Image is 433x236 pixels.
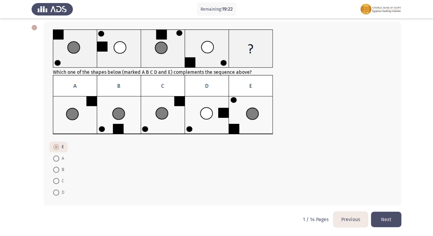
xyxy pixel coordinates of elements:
[32,1,73,18] img: Assess Talent Management logo
[222,6,233,12] span: 19:22
[333,212,368,227] button: load previous page
[53,75,273,135] img: UkFYMDA1MEEyLnBuZzE2MjIwMzEwNzgxMDc=.png
[360,1,401,18] img: Assessment logo of FOCUS Assessment 3 Modules EN
[53,29,392,136] div: Which one of the shapes below (marked A B C D and E) complements the sequence above?
[59,166,64,173] span: B
[53,29,273,68] img: UkFYMDA1MEExLnBuZzE2MjIwMzEwMjE3OTM=.png
[59,189,64,196] span: D
[371,212,401,227] button: load next page
[59,177,64,185] span: C
[59,155,64,162] span: A
[201,5,233,13] p: Remaining:
[59,143,64,151] span: E
[303,217,328,222] p: 1 / 14 Pages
